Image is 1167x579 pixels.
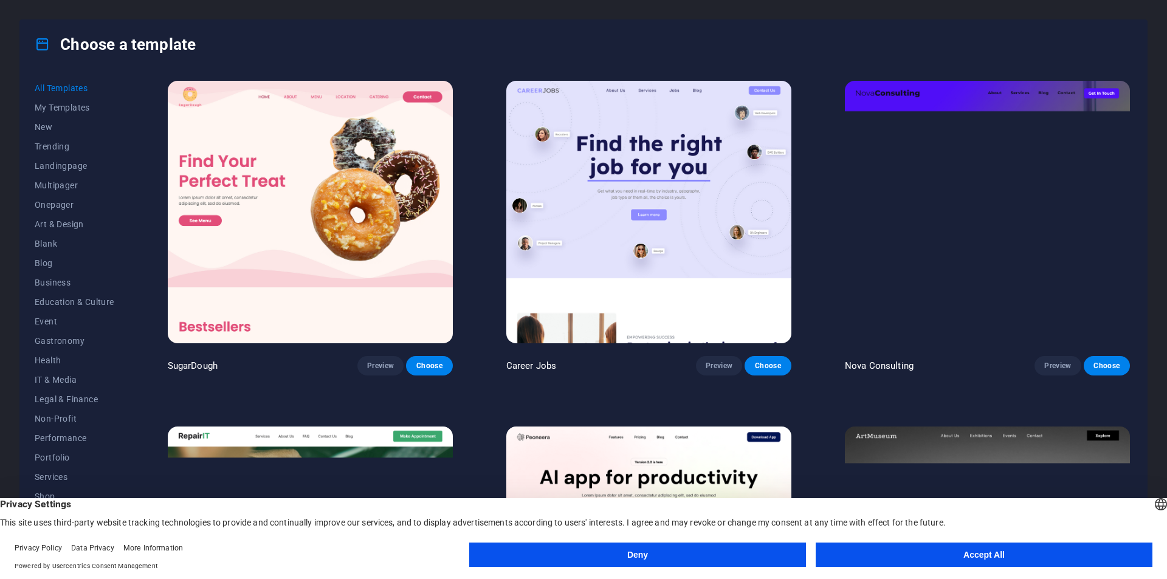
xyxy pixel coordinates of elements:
span: IT & Media [35,375,114,385]
span: Art & Design [35,219,114,229]
p: SugarDough [168,360,218,372]
span: My Templates [35,103,114,112]
button: Trending [35,137,114,156]
span: Education & Culture [35,297,114,307]
button: Business [35,273,114,292]
button: Choose [406,356,452,375]
button: My Templates [35,98,114,117]
button: New [35,117,114,137]
span: Event [35,317,114,326]
button: Choose [1084,356,1130,375]
button: Preview [1034,356,1081,375]
button: Onepager [35,195,114,214]
span: Preview [367,361,394,371]
button: Choose [745,356,791,375]
button: Art & Design [35,214,114,234]
button: All Templates [35,78,114,98]
button: Legal & Finance [35,389,114,409]
span: Business [35,278,114,287]
span: Multipager [35,180,114,190]
button: Preview [357,356,404,375]
span: Choose [416,361,442,371]
span: Legal & Finance [35,394,114,404]
span: Non-Profit [35,414,114,423]
span: Services [35,472,114,482]
button: Multipager [35,176,114,195]
span: Choose [1093,361,1120,371]
button: Event [35,312,114,331]
button: Non-Profit [35,409,114,428]
span: Portfolio [35,453,114,462]
span: Blank [35,239,114,248]
span: Choose [754,361,781,371]
span: Trending [35,142,114,151]
button: Services [35,467,114,487]
img: Career Jobs [506,81,791,343]
button: Gastronomy [35,331,114,351]
span: Gastronomy [35,336,114,346]
span: Performance [35,433,114,443]
button: Portfolio [35,448,114,467]
button: Blog [35,253,114,273]
p: Career Jobs [506,360,557,372]
span: Preview [706,361,732,371]
button: IT & Media [35,370,114,389]
button: Performance [35,428,114,448]
span: Landingpage [35,161,114,171]
img: Nova Consulting [845,81,1130,343]
button: Blank [35,234,114,253]
button: Shop [35,487,114,506]
span: New [35,122,114,132]
span: Onepager [35,200,114,210]
button: Education & Culture [35,292,114,312]
span: Preview [1044,361,1071,371]
span: All Templates [35,83,114,93]
p: Nova Consulting [845,360,914,372]
h4: Choose a template [35,35,196,54]
span: Health [35,355,114,365]
button: Health [35,351,114,370]
button: Preview [696,356,742,375]
span: Shop [35,492,114,501]
button: Landingpage [35,156,114,176]
img: SugarDough [168,81,453,343]
span: Blog [35,258,114,268]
